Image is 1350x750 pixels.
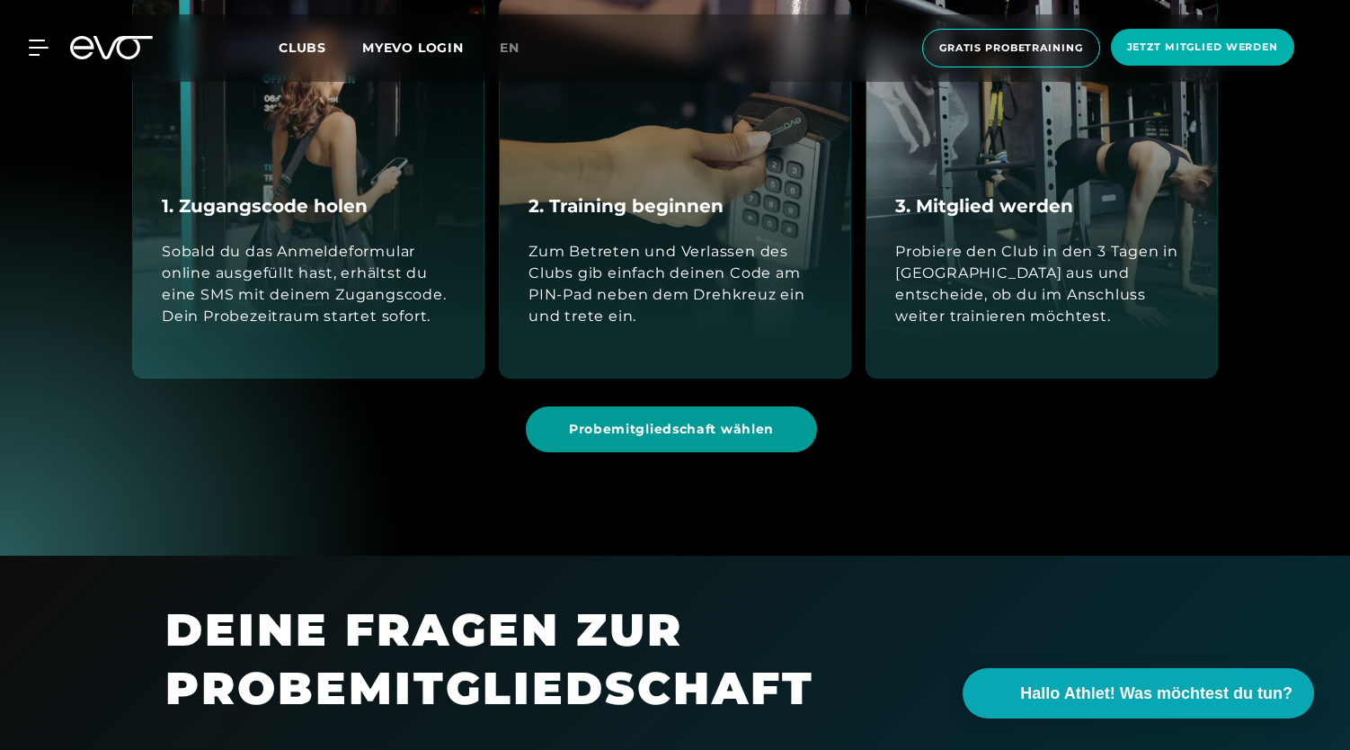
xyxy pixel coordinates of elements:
a: Clubs [279,39,362,56]
h4: 2. Training beginnen [528,192,724,219]
div: Sobald du das Anmeldeformular online ausgefüllt hast, erhältst du eine SMS mit deinem Zugangscode... [162,241,455,327]
span: Probemitgliedschaft wählen [569,420,774,439]
a: en [500,38,541,58]
h1: DEINE FRAGEN ZUR PROBEMITGLIEDSCHAFT [165,601,1162,718]
a: Gratis Probetraining [917,29,1106,67]
button: Hallo Athlet! Was möchtest du tun? [963,668,1314,719]
h4: 3. Mitglied werden [895,192,1073,219]
div: Probiere den Club in den 3 Tagen in [GEOGRAPHIC_DATA] aus und entscheide, ob du im Anschluss weit... [895,241,1188,327]
a: Jetzt Mitglied werden [1106,29,1300,67]
a: MYEVO LOGIN [362,40,464,56]
span: Clubs [279,40,326,56]
span: Gratis Probetraining [939,40,1083,56]
div: Zum Betreten und Verlassen des Clubs gib einfach deinen Code am PIN-Pad neben dem Drehkreuz ein u... [528,241,822,327]
h4: 1. Zugangscode holen [162,192,368,219]
span: Jetzt Mitglied werden [1127,40,1278,55]
a: Probemitgliedschaft wählen [526,393,824,466]
span: en [500,40,520,56]
span: Hallo Athlet! Was möchtest du tun? [1020,682,1292,706]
